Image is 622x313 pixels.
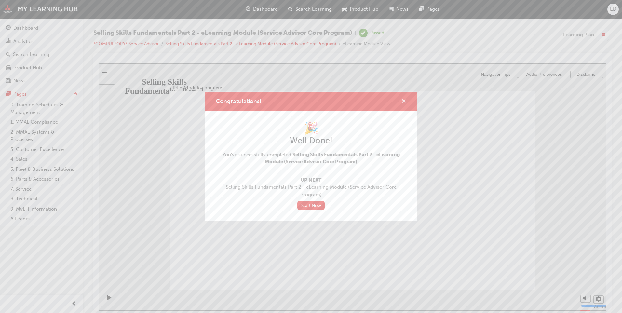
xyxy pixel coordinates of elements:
span: Selling Skills Fundamentals Part 2 - eLearning Module (Service Advisor Core Program) [216,184,406,198]
span: You've successfully completed [216,151,406,166]
span: cross-icon [401,99,406,105]
h1: 🎉 [216,121,406,135]
h2: Well Done! [216,135,406,146]
span: Up Next [216,176,406,184]
span: Congratulations! [216,98,262,105]
div: Congratulations! [205,92,417,221]
button: cross-icon [401,98,406,106]
span: Selling Skills Fundamentals Part 2 - eLearning Module (Service Advisor Core Program) [265,152,400,165]
a: Start Now [297,201,325,210]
